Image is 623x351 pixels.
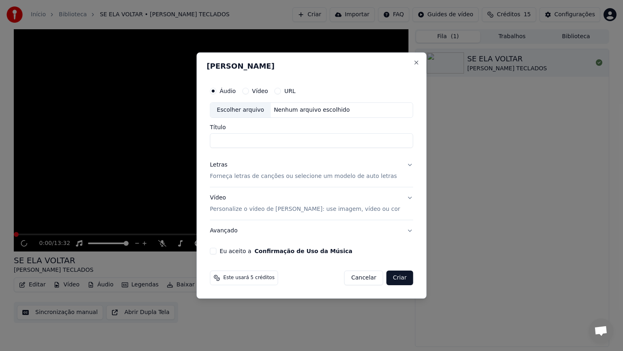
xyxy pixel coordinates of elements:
[387,271,413,285] button: Criar
[210,205,400,213] p: Personalize o vídeo de [PERSON_NAME]: use imagem, vídeo ou cor
[210,194,400,213] div: Vídeo
[210,172,397,180] p: Forneça letras de canções ou selecione um modelo de auto letras
[223,275,275,281] span: Este usará 5 créditos
[210,161,228,169] div: Letras
[207,63,417,70] h2: [PERSON_NAME]
[255,248,352,254] button: Eu aceito a
[271,106,353,114] div: Nenhum arquivo escolhido
[210,154,413,187] button: LetrasForneça letras de canções ou selecione um modelo de auto letras
[220,248,352,254] label: Eu aceito a
[211,103,271,117] div: Escolher arquivo
[210,187,413,220] button: VídeoPersonalize o vídeo de [PERSON_NAME]: use imagem, vídeo ou cor
[252,88,268,94] label: Vídeo
[344,271,383,285] button: Cancelar
[284,88,296,94] label: URL
[210,124,413,130] label: Título
[210,220,413,241] button: Avançado
[220,88,236,94] label: Áudio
